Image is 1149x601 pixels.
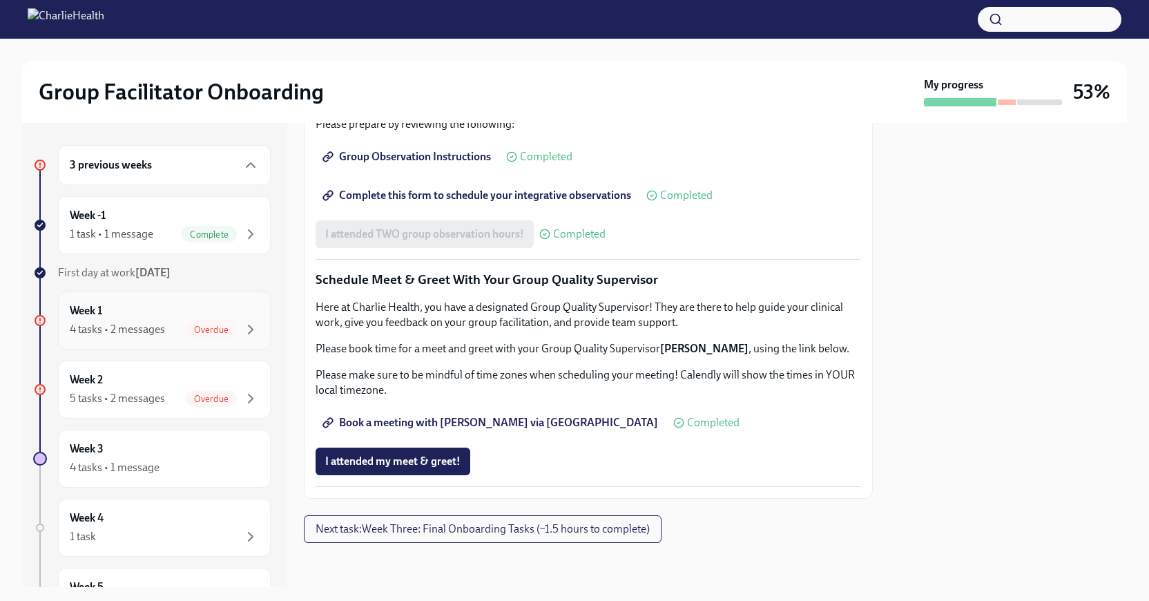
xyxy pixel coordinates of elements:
div: 4 tasks • 2 messages [70,322,165,337]
p: Please prepare by reviewing the following: [316,117,861,132]
a: Group Observation Instructions [316,143,501,171]
p: Schedule Meet & Greet With Your Group Quality Supervisor [316,271,861,289]
button: I attended my meet & greet! [316,448,470,475]
h6: Week 3 [70,441,104,457]
a: Week 25 tasks • 2 messagesOverdue [33,361,271,419]
img: CharlieHealth [28,8,104,30]
div: 3 previous weeks [58,145,271,185]
h6: Week -1 [70,208,106,223]
h2: Group Facilitator Onboarding [39,78,324,106]
span: Overdue [186,325,237,335]
span: Completed [553,229,606,240]
span: Book a meeting with [PERSON_NAME] via [GEOGRAPHIC_DATA] [325,416,658,430]
p: Please make sure to be mindful of time zones when scheduling your meeting! Calendly will show the... [316,368,861,398]
h6: Week 4 [70,511,104,526]
strong: My progress [924,77,983,93]
h6: 3 previous weeks [70,158,152,173]
h3: 53% [1073,79,1110,104]
p: Please book time for a meet and greet with your Group Quality Supervisor , using the link below. [316,341,861,356]
span: Complete [182,229,237,240]
span: Group Observation Instructions [325,150,491,164]
div: 4 tasks • 1 message [70,460,160,475]
span: First day at work [58,266,171,279]
h6: Week 1 [70,303,102,318]
a: First day at work[DATE] [33,265,271,280]
a: Complete this form to schedule your integrative observations [316,182,641,209]
h6: Week 5 [70,580,104,595]
span: Completed [520,151,572,162]
strong: [DATE] [135,266,171,279]
a: Week 41 task [33,499,271,557]
span: Completed [687,417,740,428]
span: Completed [660,190,713,201]
button: Next task:Week Three: Final Onboarding Tasks (~1.5 hours to complete) [304,515,662,543]
div: 5 tasks • 2 messages [70,391,165,406]
span: Complete this form to schedule your integrative observations [325,189,631,202]
div: 1 task • 1 message [70,227,153,242]
a: Week -11 task • 1 messageComplete [33,196,271,254]
div: 1 task [70,529,96,544]
span: Overdue [186,394,237,404]
p: Here at Charlie Health, you have a designated Group Quality Supervisor! They are there to help gu... [316,300,861,330]
span: Next task : Week Three: Final Onboarding Tasks (~1.5 hours to complete) [316,522,650,536]
h6: Week 2 [70,372,103,388]
span: I attended my meet & greet! [325,455,461,468]
a: Week 14 tasks • 2 messagesOverdue [33,292,271,350]
a: Week 34 tasks • 1 message [33,430,271,488]
a: Book a meeting with [PERSON_NAME] via [GEOGRAPHIC_DATA] [316,409,668,437]
strong: [PERSON_NAME] [660,342,749,355]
